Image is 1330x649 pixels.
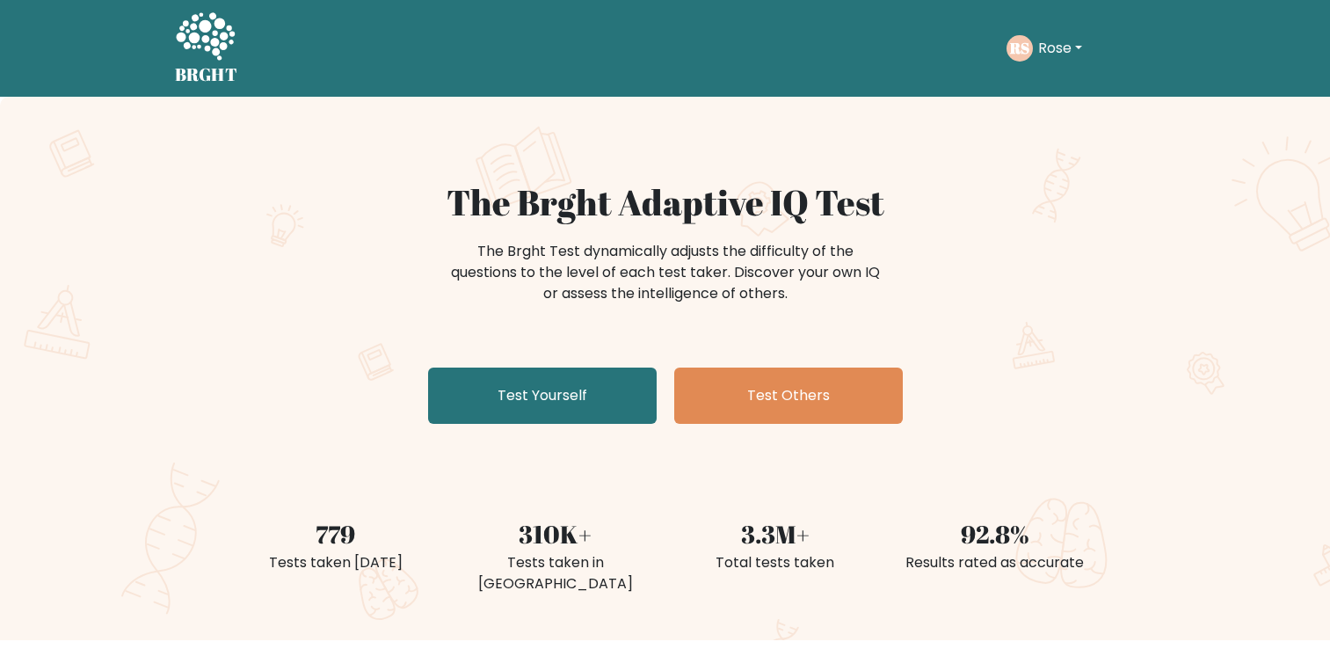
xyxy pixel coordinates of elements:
text: RS [1009,38,1029,58]
a: BRGHT [175,7,238,90]
div: 92.8% [896,515,1094,552]
div: Tests taken [DATE] [236,552,435,573]
h1: The Brght Adaptive IQ Test [236,181,1094,223]
a: Test Others [674,368,903,424]
div: 779 [236,515,435,552]
div: 3.3M+ [676,515,875,552]
h5: BRGHT [175,64,238,85]
button: Rose [1033,37,1087,60]
div: Tests taken in [GEOGRAPHIC_DATA] [456,552,655,594]
div: The Brght Test dynamically adjusts the difficulty of the questions to the level of each test take... [446,241,885,304]
div: Results rated as accurate [896,552,1094,573]
div: 310K+ [456,515,655,552]
div: Total tests taken [676,552,875,573]
a: Test Yourself [428,368,657,424]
